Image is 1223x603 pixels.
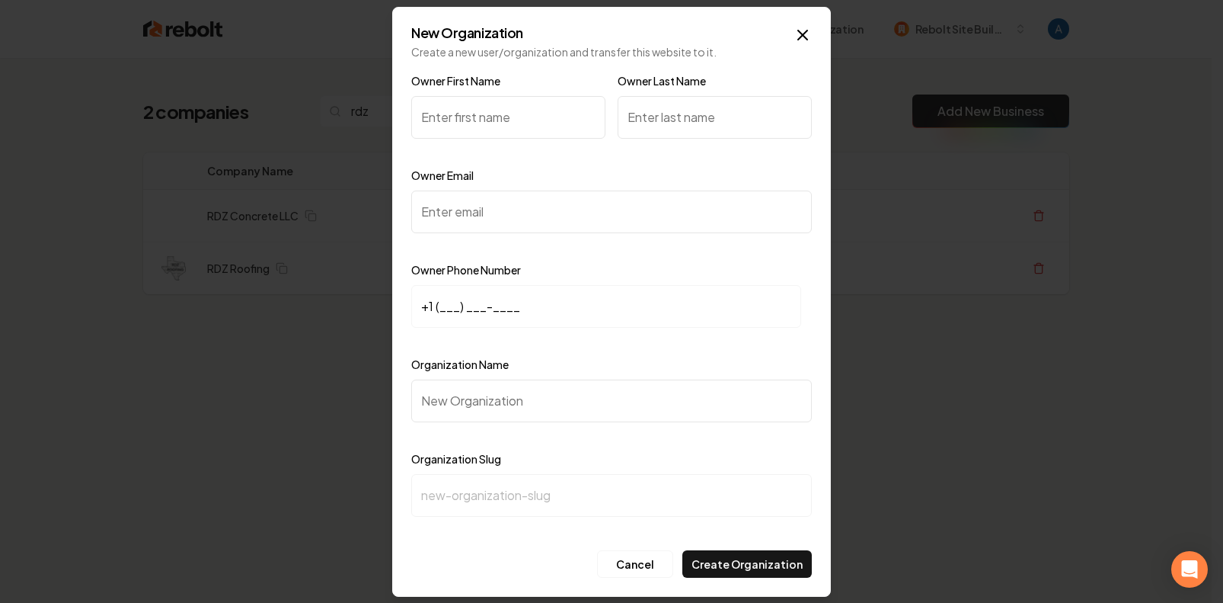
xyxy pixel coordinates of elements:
input: new-organization-slug [411,474,812,517]
label: Owner First Name [411,74,500,88]
label: Owner Last Name [618,74,706,88]
input: Enter email [411,191,812,233]
label: Organization Slug [411,452,501,466]
h2: New Organization [411,26,812,40]
input: New Organization [411,380,812,422]
input: Enter first name [411,96,605,139]
input: Enter last name [618,96,812,139]
label: Owner Phone Number [411,263,521,277]
p: Create a new user/organization and transfer this website to it. [411,44,812,59]
button: Create Organization [682,550,812,578]
label: Organization Name [411,358,509,371]
label: Owner Email [411,168,474,182]
button: Cancel [597,550,673,578]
